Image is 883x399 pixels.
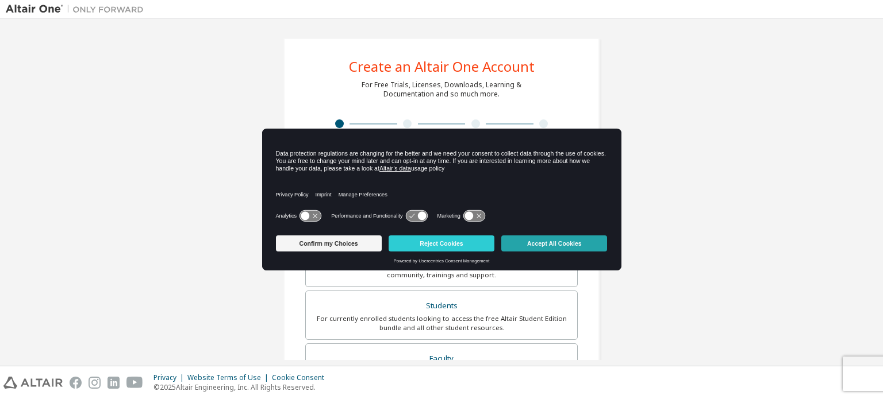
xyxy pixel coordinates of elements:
div: Cookie Consent [272,373,331,382]
div: For Free Trials, Licenses, Downloads, Learning & Documentation and so much more. [362,80,521,99]
div: Faculty [313,351,570,367]
img: instagram.svg [89,377,101,389]
img: Altair One [6,3,149,15]
div: For currently enrolled students looking to access the free Altair Student Edition bundle and all ... [313,314,570,332]
p: © 2025 Altair Engineering, Inc. All Rights Reserved. [153,382,331,392]
div: Privacy [153,373,187,382]
img: linkedin.svg [108,377,120,389]
div: Students [313,298,570,314]
div: Create an Altair One Account [349,60,535,73]
img: altair_logo.svg [3,377,63,389]
div: Website Terms of Use [187,373,272,382]
img: facebook.svg [70,377,82,389]
img: youtube.svg [126,377,143,389]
